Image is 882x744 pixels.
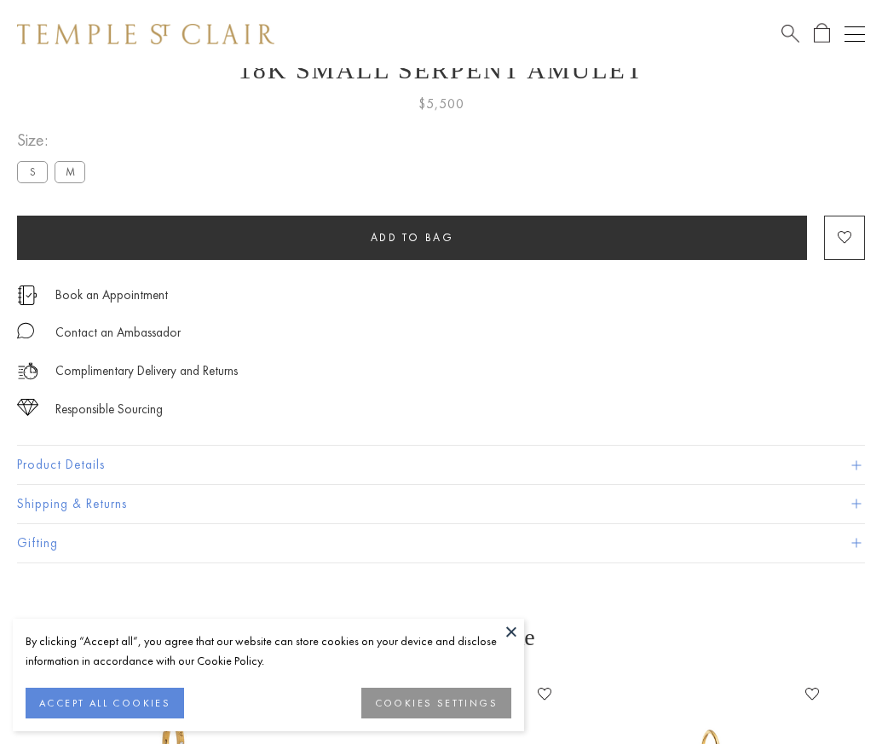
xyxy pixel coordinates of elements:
[26,632,511,671] div: By clicking “Accept all”, you agree that our website can store cookies on your device and disclos...
[781,23,799,44] a: Search
[17,524,865,562] button: Gifting
[17,285,37,305] img: icon_appointment.svg
[55,360,238,382] p: Complimentary Delivery and Returns
[361,688,511,718] button: COOKIES SETTINGS
[17,322,34,339] img: MessageIcon-01_2.svg
[55,399,163,420] div: Responsible Sourcing
[26,688,184,718] button: ACCEPT ALL COOKIES
[17,360,38,382] img: icon_delivery.svg
[418,93,464,115] span: $5,500
[17,216,807,260] button: Add to bag
[17,24,274,44] img: Temple St. Clair
[17,126,92,154] span: Size:
[55,285,168,304] a: Book an Appointment
[17,161,48,182] label: S
[55,322,181,343] div: Contact an Ambassador
[845,24,865,44] button: Open navigation
[17,485,865,523] button: Shipping & Returns
[17,446,865,484] button: Product Details
[17,399,38,416] img: icon_sourcing.svg
[17,55,865,84] h1: 18K Small Serpent Amulet
[55,161,85,182] label: M
[371,230,454,245] span: Add to bag
[814,23,830,44] a: Open Shopping Bag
